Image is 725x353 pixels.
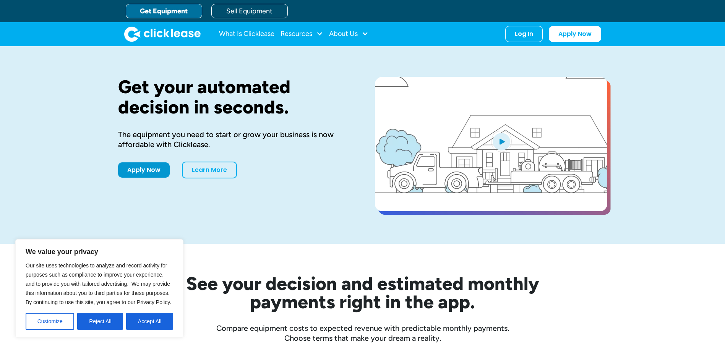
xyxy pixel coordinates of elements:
div: Resources [281,26,323,42]
button: Customize [26,313,74,330]
div: Compare equipment costs to expected revenue with predictable monthly payments. Choose terms that ... [118,323,607,343]
button: Accept All [126,313,173,330]
a: What Is Clicklease [219,26,274,42]
h2: See your decision and estimated monthly payments right in the app. [149,274,577,311]
img: Clicklease logo [124,26,201,42]
a: Apply Now [549,26,601,42]
div: We value your privacy [15,239,183,338]
div: About Us [329,26,368,42]
div: Log In [515,30,533,38]
h1: Get your automated decision in seconds. [118,77,350,117]
button: Reject All [77,313,123,330]
a: Sell Equipment [211,4,288,18]
img: Blue play button logo on a light blue circular background [491,131,512,152]
a: Get Equipment [126,4,202,18]
a: Apply Now [118,162,170,178]
div: The equipment you need to start or grow your business is now affordable with Clicklease. [118,130,350,149]
a: open lightbox [375,77,607,211]
a: home [124,26,201,42]
p: We value your privacy [26,247,173,256]
span: Our site uses technologies to analyze and record activity for purposes such as compliance to impr... [26,262,171,305]
a: Learn More [182,162,237,178]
